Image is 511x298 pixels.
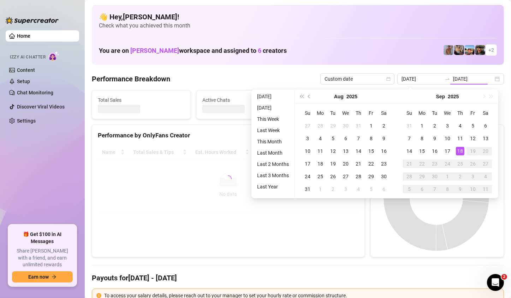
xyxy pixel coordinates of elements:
span: Izzy AI Chatter [10,54,46,61]
span: + 2 [488,46,494,54]
span: 6 [258,47,261,54]
span: Custom date [325,74,390,84]
h4: Performance Breakdown [92,74,170,84]
span: Messages Sent [307,96,394,104]
img: George [454,45,464,55]
h1: You are on workspace and assigned to creators [99,47,287,55]
span: Total Sales [98,96,185,104]
h4: Payouts for [DATE] - [DATE] [92,273,504,283]
img: Nathan [475,45,485,55]
span: [PERSON_NAME] [130,47,179,54]
span: swap-right [445,76,450,82]
span: Active Chats [202,96,289,104]
span: calendar [386,77,391,81]
a: Home [17,33,30,39]
iframe: Intercom live chat [487,274,504,291]
span: 2 [501,274,507,280]
a: Discover Viral Videos [17,104,65,110]
input: Start date [402,75,442,83]
span: loading [225,175,232,182]
button: Earn nowarrow-right [12,271,73,283]
div: Performance by OnlyFans Creator [98,131,359,140]
a: Content [17,67,35,73]
div: Sales by OnlyFans Creator [376,131,498,140]
img: Zach [465,45,475,55]
span: 🎁 Get $100 in AI Messages [12,231,73,245]
span: to [445,76,450,82]
a: Chat Monitoring [17,90,53,95]
a: Settings [17,118,36,124]
img: Joey [444,45,453,55]
span: Share [PERSON_NAME] with a friend, and earn unlimited rewards [12,248,73,268]
span: Earn now [28,274,49,280]
a: Setup [17,79,30,84]
input: End date [453,75,493,83]
span: exclamation-circle [96,293,101,298]
span: Check what you achieved this month [99,22,497,30]
img: AI Chatter [48,51,59,61]
span: arrow-right [52,274,57,279]
h4: 👋 Hey, [PERSON_NAME] ! [99,12,497,22]
img: logo-BBDzfeDw.svg [6,17,59,24]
